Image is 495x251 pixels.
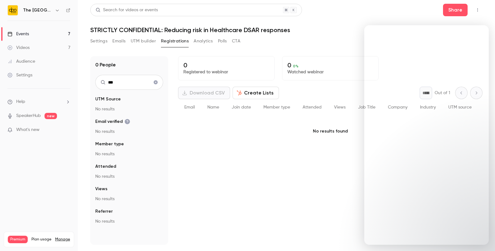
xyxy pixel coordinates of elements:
p: 0 [183,61,269,69]
p: No results [95,218,163,224]
button: Create Lists [233,87,279,99]
p: No results [95,128,163,135]
span: Attended [95,163,116,170]
button: Settings [90,36,107,46]
button: Analytics [194,36,213,46]
div: Audience [7,58,35,65]
span: Member type [95,141,124,147]
span: Views [95,186,107,192]
span: Job Title [358,105,375,109]
a: SpeakerHub [16,113,41,119]
h6: The [GEOGRAPHIC_DATA] [23,7,52,13]
h1: STRICTLY CONFIDENTIAL: Reducing risk in Healthcare DSAR responses [90,26,483,34]
span: new [45,113,57,119]
button: Emails [112,36,125,46]
iframe: Noticeable Trigger [63,127,70,133]
h1: 0 People [95,61,116,69]
span: Member type [263,105,290,109]
div: Search for videos or events [96,7,158,13]
iframe: Intercom live chat [364,25,489,245]
button: Share [443,4,468,16]
span: Views [334,105,346,109]
span: Referrer [95,208,113,215]
div: Settings [7,72,32,78]
div: Events [7,31,29,37]
span: What's new [16,127,40,133]
button: CTA [232,36,240,46]
p: No results [95,196,163,202]
p: No results [95,151,163,157]
span: Email [184,105,195,109]
div: Videos [7,45,30,51]
button: Polls [218,36,227,46]
p: No results [95,106,163,112]
a: Manage [55,237,70,242]
span: Name [207,105,219,109]
button: UTM builder [131,36,156,46]
li: help-dropdown-opener [7,99,70,105]
span: Join date [232,105,251,109]
span: Email verified [95,118,130,125]
p: Registered to webinar [183,69,269,75]
button: Registrations [161,36,189,46]
span: Premium [8,236,28,243]
p: 0 [287,61,373,69]
p: Watched webinar [287,69,373,75]
span: UTM Source [95,96,121,102]
span: Help [16,99,25,105]
span: Plan usage [31,237,51,242]
span: Attended [303,105,322,109]
img: The DPO Centre [8,5,18,15]
button: Clear search [151,77,161,87]
p: No results [95,173,163,180]
span: 0 % [293,64,299,68]
section: facet-groups [95,96,163,224]
p: No results found [178,116,483,147]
